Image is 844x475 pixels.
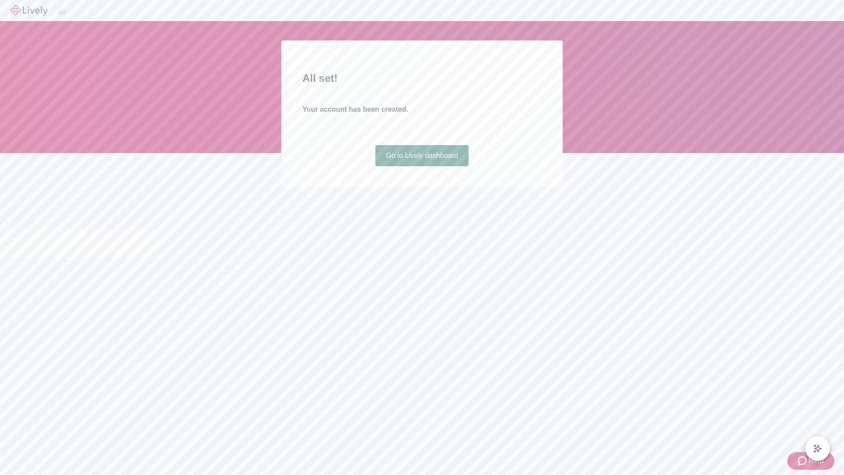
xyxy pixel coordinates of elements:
[808,456,824,466] span: Help
[375,145,469,166] a: Go to Lively dashboard
[813,444,822,453] svg: Lively AI Assistant
[805,436,830,461] button: chat
[302,70,542,86] h2: All set!
[58,11,65,14] button: Log out
[11,5,47,16] img: Lively
[787,452,834,470] button: Zendesk support iconHelp
[798,456,808,466] svg: Zendesk support icon
[302,104,542,115] h4: Your account has been created.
